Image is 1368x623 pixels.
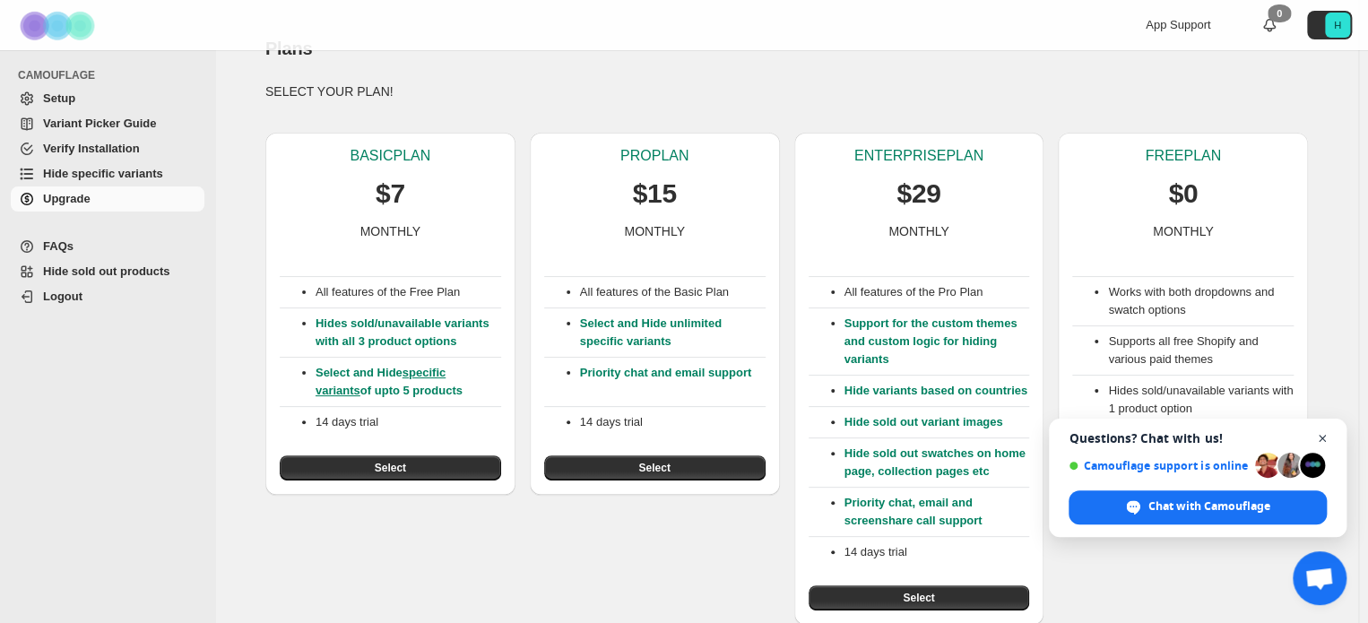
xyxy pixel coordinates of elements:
a: Logout [11,284,204,309]
button: Select [809,585,1030,610]
span: Setup [43,91,75,105]
span: App Support [1146,18,1210,31]
a: Hide sold out products [11,259,204,284]
div: Open chat [1293,551,1346,605]
span: Avatar with initials H [1325,13,1350,38]
a: Setup [11,86,204,111]
div: 0 [1268,4,1291,22]
span: Hide sold out products [43,264,170,278]
span: Close chat [1312,428,1334,450]
a: 0 [1260,16,1278,34]
text: H [1334,20,1341,30]
span: Select [903,591,934,605]
img: Camouflage [14,1,104,50]
span: Verify Installation [43,142,140,155]
span: Logout [43,290,82,303]
span: Chat with Camouflage [1148,498,1270,515]
span: Upgrade [43,192,91,205]
span: FAQs [43,239,74,253]
a: FAQs [11,234,204,259]
span: Questions? Chat with us! [1069,431,1327,446]
a: Upgrade [11,186,204,212]
span: Hide specific variants [43,167,163,180]
a: Variant Picker Guide [11,111,204,136]
a: Hide specific variants [11,161,204,186]
span: Variant Picker Guide [43,117,156,130]
div: Chat with Camouflage [1069,490,1327,524]
span: CAMOUFLAGE [18,68,206,82]
a: Verify Installation [11,136,204,161]
span: Camouflage support is online [1069,459,1249,472]
button: Avatar with initials H [1307,11,1352,39]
